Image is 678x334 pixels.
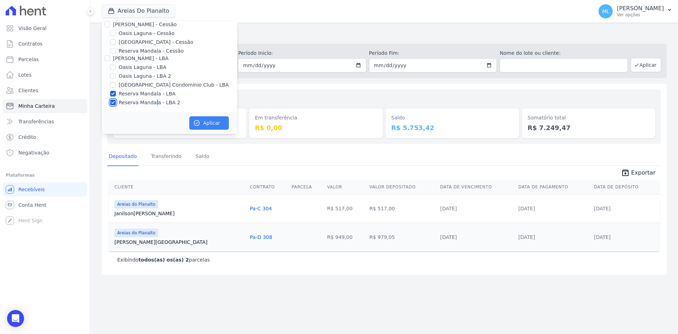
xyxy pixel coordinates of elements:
label: [GEOGRAPHIC_DATA] - Cessão [119,39,193,46]
span: Visão Geral [18,25,47,32]
span: Areias do Planalto [114,200,158,209]
a: Transferindo [150,148,183,166]
th: Cliente [109,180,247,194]
a: Depositado [107,148,138,166]
button: ML [PERSON_NAME] Ver opções [593,1,678,21]
b: todos(as) os(as) 2 [138,257,189,263]
span: Negativação [18,149,49,156]
span: Minha Carteira [18,102,55,110]
label: Reserva Mandala - LBA 2 [119,99,180,106]
th: Data de Depósito [591,180,660,194]
a: Saldo [194,148,211,166]
label: [PERSON_NAME] - LBA [113,55,168,61]
th: Valor [324,180,367,194]
span: Lotes [18,71,32,78]
span: ML [602,9,609,14]
a: [DATE] [594,234,611,240]
label: Oasis Laguna - Cessão [119,30,174,37]
a: Minha Carteira [3,99,87,113]
i: unarchive [621,169,630,177]
dd: R$ 7.249,47 [528,123,650,133]
a: Lotes [3,68,87,82]
label: Período Inicío: [238,49,366,57]
dd: R$ 5.753,42 [391,123,513,133]
span: Areias do Planalto [114,229,158,237]
th: Parcela [289,180,324,194]
div: Plataformas [6,171,84,180]
a: [DATE] [518,206,535,211]
dt: Somatório total [528,114,650,122]
td: R$ 517,00 [324,194,367,223]
p: Ver opções [617,12,664,18]
h2: Minha Carteira [102,28,667,41]
dt: Em transferência [255,114,377,122]
a: Recebíveis [3,182,87,197]
a: Visão Geral [3,21,87,35]
a: [DATE] [440,234,457,240]
button: Areias Do Planalto [102,4,175,18]
p: [PERSON_NAME] [617,5,664,12]
label: Período Fim: [369,49,497,57]
a: Crédito [3,130,87,144]
a: Clientes [3,83,87,98]
label: Oasis Laguna - LBA [119,64,166,71]
span: Conta Hent [18,201,46,209]
span: Transferências [18,118,54,125]
button: Aplicar [631,58,661,72]
button: Aplicar [189,116,229,130]
td: R$ 949,00 [324,223,367,251]
span: Recebíveis [18,186,45,193]
div: Open Intercom Messenger [7,310,24,327]
a: Parcelas [3,52,87,66]
a: Pa-D 308 [250,234,272,240]
td: R$ 517,00 [367,194,437,223]
a: Conta Hent [3,198,87,212]
label: Nome do lote ou cliente: [500,49,628,57]
label: Oasis Laguna - LBA 2 [119,72,171,80]
p: Exibindo parcelas [117,256,210,263]
span: Parcelas [18,56,39,63]
a: Pa-C 304 [250,206,272,211]
label: [GEOGRAPHIC_DATA] Condomínio Club - LBA [119,81,229,89]
a: Negativação [3,146,87,160]
span: Crédito [18,134,36,141]
th: Contrato [247,180,289,194]
span: Exportar [631,169,655,177]
span: Clientes [18,87,38,94]
td: R$ 979,05 [367,223,437,251]
a: [DATE] [440,206,457,211]
a: [PERSON_NAME][GEOGRAPHIC_DATA] [114,239,244,246]
span: Contratos [18,40,42,47]
th: Valor Depositado [367,180,437,194]
label: Reserva Mandala - Cessão [119,47,184,55]
a: [DATE] [594,206,611,211]
th: Data de Vencimento [437,180,515,194]
a: Contratos [3,37,87,51]
th: Data de Pagamento [516,180,591,194]
a: Transferências [3,115,87,129]
a: unarchive Exportar [615,169,661,178]
label: Reserva Mandala - LBA [119,90,176,98]
label: [PERSON_NAME] - Cessão [113,22,177,27]
dt: Saldo [391,114,513,122]
a: [DATE] [518,234,535,240]
dd: R$ 0,00 [255,123,377,133]
a: Janilson[PERSON_NAME] [114,210,244,217]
